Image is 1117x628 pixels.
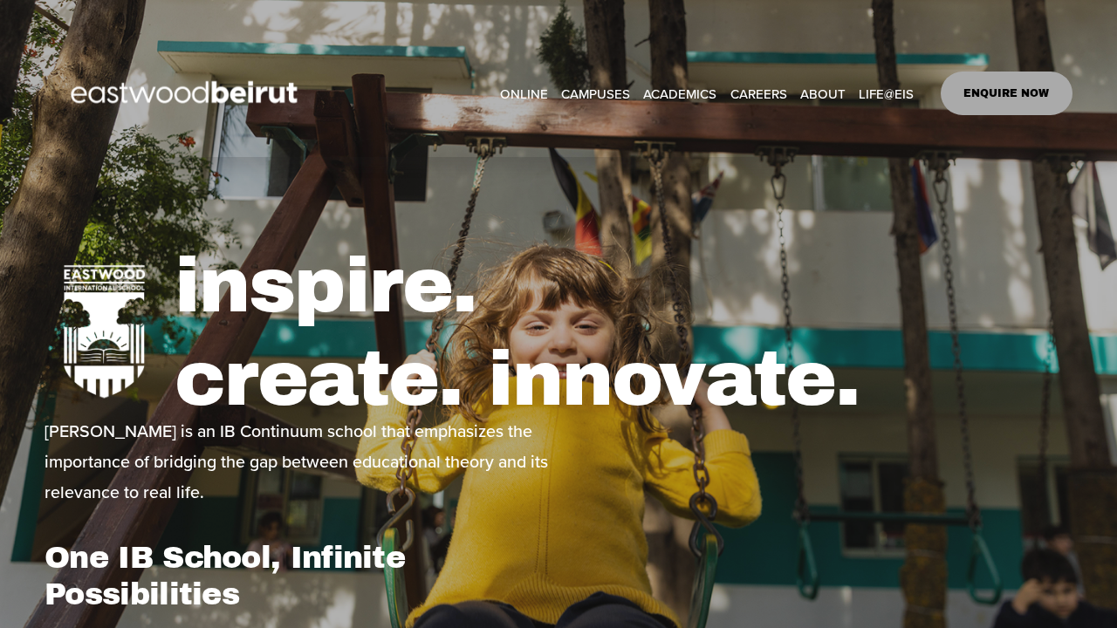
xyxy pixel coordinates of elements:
span: LIFE@EIS [859,82,914,106]
a: folder dropdown [561,80,630,106]
p: [PERSON_NAME] is an IB Continuum school that emphasizes the importance of bridging the gap betwee... [45,416,553,509]
a: ONLINE [500,80,548,106]
a: folder dropdown [859,80,914,106]
img: EastwoodIS Global Site [45,49,329,138]
span: ABOUT [800,82,846,106]
a: ENQUIRE NOW [941,72,1072,115]
a: CAREERS [730,80,787,106]
h1: One IB School, Infinite Possibilities [45,539,553,612]
span: ACADEMICS [643,82,716,106]
span: CAMPUSES [561,82,630,106]
a: folder dropdown [800,80,846,106]
a: folder dropdown [643,80,716,106]
h1: inspire. create. innovate. [175,240,1072,426]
